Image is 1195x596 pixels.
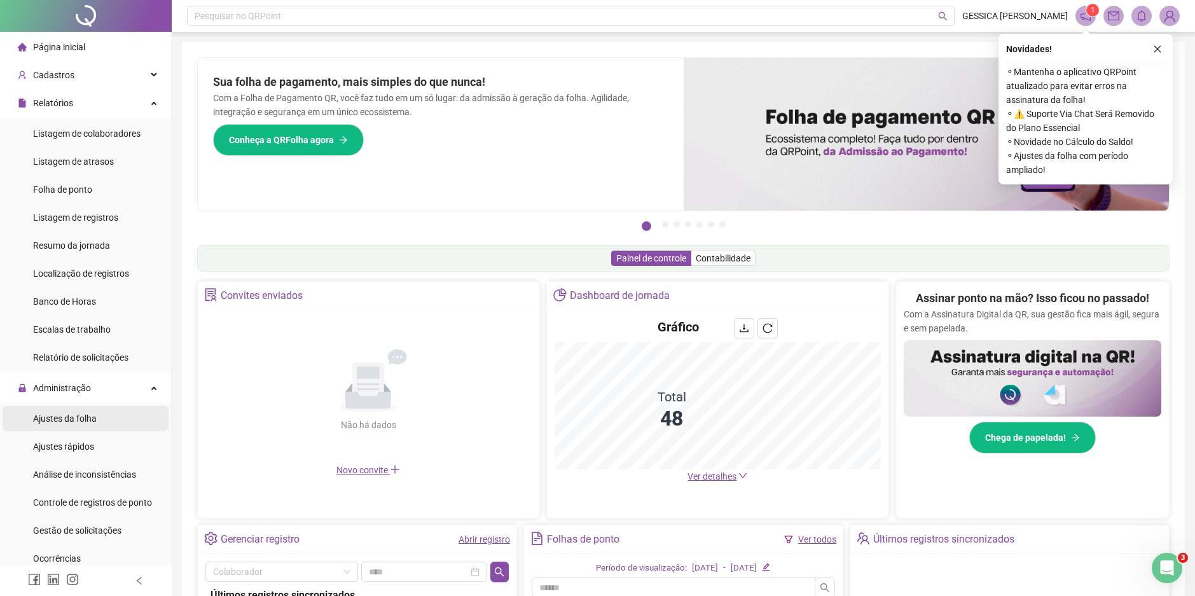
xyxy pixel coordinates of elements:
[642,221,651,231] button: 1
[66,573,79,586] span: instagram
[1006,135,1165,149] span: ⚬ Novidade no Cálculo do Saldo!
[1136,10,1147,22] span: bell
[494,567,504,577] span: search
[18,384,27,392] span: lock
[33,42,85,52] span: Página inicial
[221,285,303,307] div: Convites enviados
[213,73,668,91] h2: Sua folha de pagamento, mais simples do que nunca!
[687,471,736,482] span: Ver detalhes
[229,133,334,147] span: Conheça a QRFolha agora
[570,285,670,307] div: Dashboard de jornada
[339,135,348,144] span: arrow-right
[738,471,747,480] span: down
[904,307,1161,335] p: Com a Assinatura Digital da QR, sua gestão fica mais ágil, segura e sem papelada.
[18,71,27,80] span: user-add
[673,221,680,228] button: 3
[1091,6,1095,15] span: 1
[47,573,60,586] span: linkedin
[873,529,1014,550] div: Últimos registros sincronizados
[762,563,770,571] span: edit
[1080,10,1091,22] span: notification
[33,497,152,508] span: Controle de registros de ponto
[18,43,27,52] span: home
[33,441,94,452] span: Ajustes rápidos
[763,323,773,333] span: reload
[687,471,747,482] a: Ver detalhes down
[459,534,510,544] a: Abrir registro
[33,413,97,424] span: Ajustes da folha
[33,525,121,536] span: Gestão de solicitações
[684,58,1170,211] img: banner%2F8d14a306-6205-4263-8e5b-06e9a85ad873.png
[553,288,567,301] span: pie-chart
[708,221,714,228] button: 6
[213,91,668,119] p: Com a Folha de Pagamento QR, você faz tudo em um só lugar: da admissão à geração da folha. Agilid...
[310,418,427,432] div: Não há dados
[33,98,73,108] span: Relatórios
[916,289,1149,307] h2: Assinar ponto na mão? Isso ficou no passado!
[662,221,668,228] button: 2
[969,422,1096,454] button: Chega de papelada!
[1006,107,1165,135] span: ⚬ ⚠️ Suporte Via Chat Será Removido do Plano Essencial
[723,562,726,575] div: -
[616,253,686,263] span: Painel de controle
[1108,10,1119,22] span: mail
[135,576,144,585] span: left
[696,221,703,228] button: 5
[33,296,96,307] span: Banco de Horas
[1160,6,1179,25] img: 72101
[820,583,830,593] span: search
[696,253,750,263] span: Contabilidade
[221,529,300,550] div: Gerenciar registro
[739,323,749,333] span: download
[1006,65,1165,107] span: ⚬ Mantenha o aplicativo QRPoint atualizado para evitar erros na assinatura da folha!
[336,465,400,475] span: Novo convite
[33,268,129,279] span: Localização de registros
[685,221,691,228] button: 4
[904,340,1161,417] img: banner%2F02c71560-61a6-44d4-94b9-c8ab97240462.png
[33,469,136,480] span: Análise de inconsistências
[33,128,141,139] span: Listagem de colaboradores
[33,324,111,335] span: Escalas de trabalho
[1086,4,1099,17] sup: 1
[962,9,1068,23] span: GESSICA [PERSON_NAME]
[1006,42,1052,56] span: Novidades !
[731,562,757,575] div: [DATE]
[719,221,726,228] button: 7
[596,562,687,575] div: Período de visualização:
[692,562,718,575] div: [DATE]
[658,318,699,336] h4: Gráfico
[1006,149,1165,177] span: ⚬ Ajustes da folha com período ampliado!
[18,99,27,107] span: file
[204,288,218,301] span: solution
[33,70,74,80] span: Cadastros
[33,240,110,251] span: Resumo da jornada
[1152,553,1182,583] iframe: Intercom live chat
[985,431,1066,445] span: Chega de papelada!
[204,532,218,545] span: setting
[1178,553,1188,563] span: 3
[33,156,114,167] span: Listagem de atrasos
[784,535,793,544] span: filter
[857,532,870,545] span: team
[1071,433,1080,442] span: arrow-right
[33,553,81,564] span: Ocorrências
[213,124,364,156] button: Conheça a QRFolha agora
[530,532,544,545] span: file-text
[33,212,118,223] span: Listagem de registros
[28,573,41,586] span: facebook
[390,464,400,475] span: plus
[33,383,91,393] span: Administração
[33,352,128,363] span: Relatório de solicitações
[33,184,92,195] span: Folha de ponto
[798,534,836,544] a: Ver todos
[938,11,948,21] span: search
[1153,45,1162,53] span: close
[547,529,619,550] div: Folhas de ponto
